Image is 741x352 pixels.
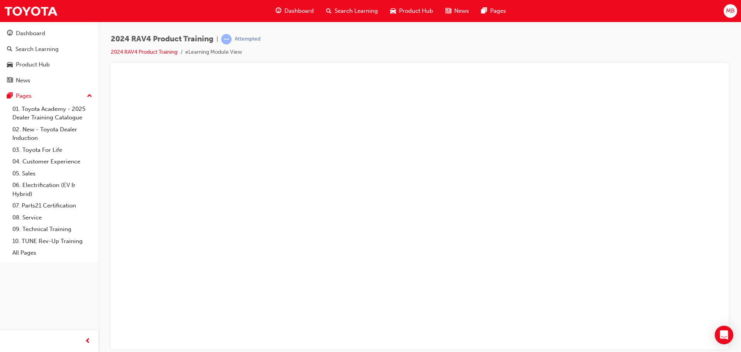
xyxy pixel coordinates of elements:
a: car-iconProduct Hub [384,3,439,19]
span: search-icon [7,46,12,53]
span: guage-icon [7,30,13,37]
span: pages-icon [481,6,487,16]
a: 01. Toyota Academy - 2025 Dealer Training Catalogue [9,103,95,124]
button: Pages [3,89,95,103]
span: 2024 RAV4 Product Training [111,35,213,44]
span: Dashboard [284,7,314,15]
span: car-icon [390,6,396,16]
button: DashboardSearch LearningProduct HubNews [3,25,95,89]
div: News [16,76,30,85]
a: All Pages [9,247,95,259]
li: eLearning Module View [185,48,242,57]
div: Dashboard [16,29,45,38]
div: Attempted [235,36,261,43]
a: news-iconNews [439,3,475,19]
a: 03. Toyota For Life [9,144,95,156]
a: Product Hub [3,58,95,72]
a: search-iconSearch Learning [320,3,384,19]
a: 04. Customer Experience [9,156,95,168]
a: pages-iconPages [475,3,512,19]
img: Trak [4,2,58,20]
a: Dashboard [3,26,95,41]
a: guage-iconDashboard [269,3,320,19]
div: Pages [16,92,32,100]
span: MB [726,7,735,15]
a: 10. TUNE Rev-Up Training [9,235,95,247]
span: Pages [490,7,506,15]
span: Product Hub [399,7,433,15]
a: Search Learning [3,42,95,56]
a: 05. Sales [9,168,95,180]
a: 2024 RAV4 Product Training [111,49,178,55]
a: 06. Electrification (EV & Hybrid) [9,179,95,200]
span: search-icon [326,6,332,16]
span: Search Learning [335,7,378,15]
div: Product Hub [16,60,50,69]
span: news-icon [445,6,451,16]
a: 02. New - Toyota Dealer Induction [9,124,95,144]
span: News [454,7,469,15]
span: car-icon [7,61,13,68]
a: News [3,73,95,88]
span: pages-icon [7,93,13,100]
button: MB [724,4,737,18]
div: Open Intercom Messenger [715,326,733,344]
span: news-icon [7,77,13,84]
a: 07. Parts21 Certification [9,200,95,212]
div: Search Learning [15,45,59,54]
span: learningRecordVerb_ATTEMPT-icon [221,34,232,44]
span: | [217,35,218,44]
span: up-icon [87,91,92,101]
a: 09. Technical Training [9,223,95,235]
a: 08. Service [9,212,95,224]
span: prev-icon [85,337,91,346]
span: guage-icon [276,6,281,16]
